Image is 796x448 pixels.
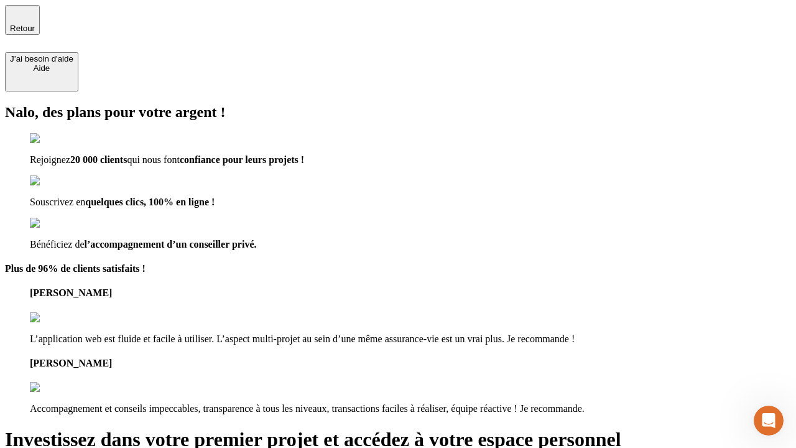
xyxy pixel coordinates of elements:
div: J’ai besoin d'aide [10,54,73,63]
img: reviews stars [30,312,91,324]
span: l’accompagnement d’un conseiller privé. [85,239,257,250]
p: Accompagnement et conseils impeccables, transparence à tous les niveaux, transactions faciles à r... [30,403,791,414]
div: Aide [10,63,73,73]
h4: [PERSON_NAME] [30,358,791,369]
span: confiance pour leurs projets ! [180,154,304,165]
iframe: Intercom live chat [754,406,784,436]
span: quelques clics, 100% en ligne ! [85,197,215,207]
img: checkmark [30,133,83,144]
button: Retour [5,5,40,35]
h4: [PERSON_NAME] [30,287,791,299]
h2: Nalo, des plans pour votre argent ! [5,104,791,121]
span: qui nous font [127,154,179,165]
img: checkmark [30,175,83,187]
h4: Plus de 96% de clients satisfaits ! [5,263,791,274]
img: checkmark [30,218,83,229]
span: 20 000 clients [70,154,127,165]
span: Rejoignez [30,154,70,165]
span: Retour [10,24,35,33]
img: reviews stars [30,382,91,393]
span: Souscrivez en [30,197,85,207]
button: J’ai besoin d'aideAide [5,52,78,91]
p: L’application web est fluide et facile à utiliser. L’aspect multi-projet au sein d’une même assur... [30,334,791,345]
span: Bénéficiez de [30,239,85,250]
